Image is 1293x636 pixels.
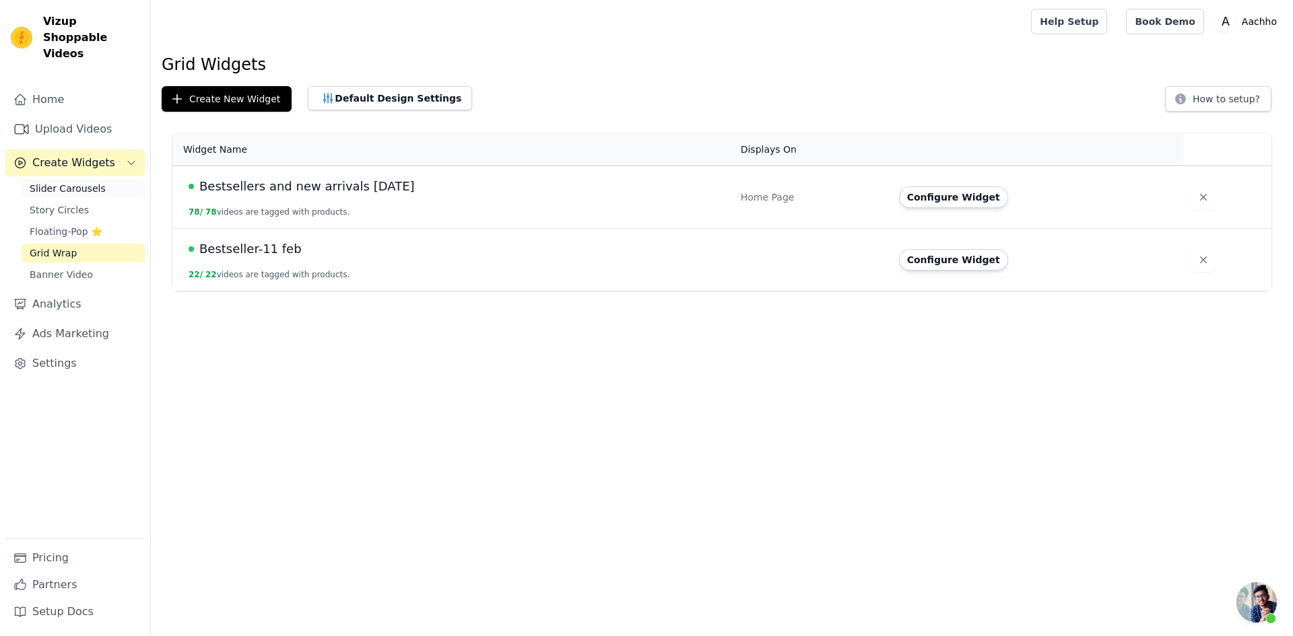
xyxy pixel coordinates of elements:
[1222,15,1230,28] text: A
[5,291,145,318] a: Analytics
[22,222,145,241] a: Floating-Pop ⭐
[205,207,217,217] span: 78
[30,203,89,217] span: Story Circles
[22,265,145,284] a: Banner Video
[162,86,292,112] button: Create New Widget
[5,116,145,143] a: Upload Videos
[172,133,733,166] th: Widget Name
[205,270,217,279] span: 22
[30,182,106,195] span: Slider Carousels
[5,598,145,625] a: Setup Docs
[199,177,415,196] span: Bestsellers and new arrivals [DATE]
[5,350,145,377] a: Settings
[30,268,93,281] span: Banner Video
[5,149,145,176] button: Create Widgets
[899,249,1008,271] button: Configure Widget
[189,269,350,280] button: 22/ 22videos are tagged with products.
[189,246,194,252] span: Live Published
[1165,96,1271,108] a: How to setup?
[1236,9,1282,34] p: Aachho
[189,270,203,279] span: 22 /
[30,246,77,260] span: Grid Wrap
[1191,248,1216,272] button: Delete widget
[1191,185,1216,209] button: Delete widget
[22,244,145,262] a: Grid Wrap
[22,201,145,219] a: Story Circles
[189,207,350,217] button: 78/ 78videos are tagged with products.
[43,13,139,62] span: Vizup Shoppable Videos
[1126,9,1203,34] a: Book Demo
[1031,9,1107,34] a: Help Setup
[189,184,194,189] span: Live Published
[733,133,891,166] th: Displays On
[5,86,145,113] a: Home
[30,225,102,238] span: Floating-Pop ⭐
[899,186,1008,208] button: Configure Widget
[741,190,883,204] div: Home Page
[22,179,145,198] a: Slider Carousels
[11,27,32,48] img: Vizup
[189,207,203,217] span: 78 /
[5,320,145,347] a: Ads Marketing
[5,571,145,598] a: Partners
[308,86,472,110] button: Default Design Settings
[162,54,1282,75] h1: Grid Widgets
[199,240,302,258] span: Bestseller-11 feb
[5,544,145,571] a: Pricing
[1165,86,1271,112] button: How to setup?
[1215,9,1282,34] button: A Aachho
[1236,582,1277,623] div: Open chat
[32,155,115,171] span: Create Widgets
